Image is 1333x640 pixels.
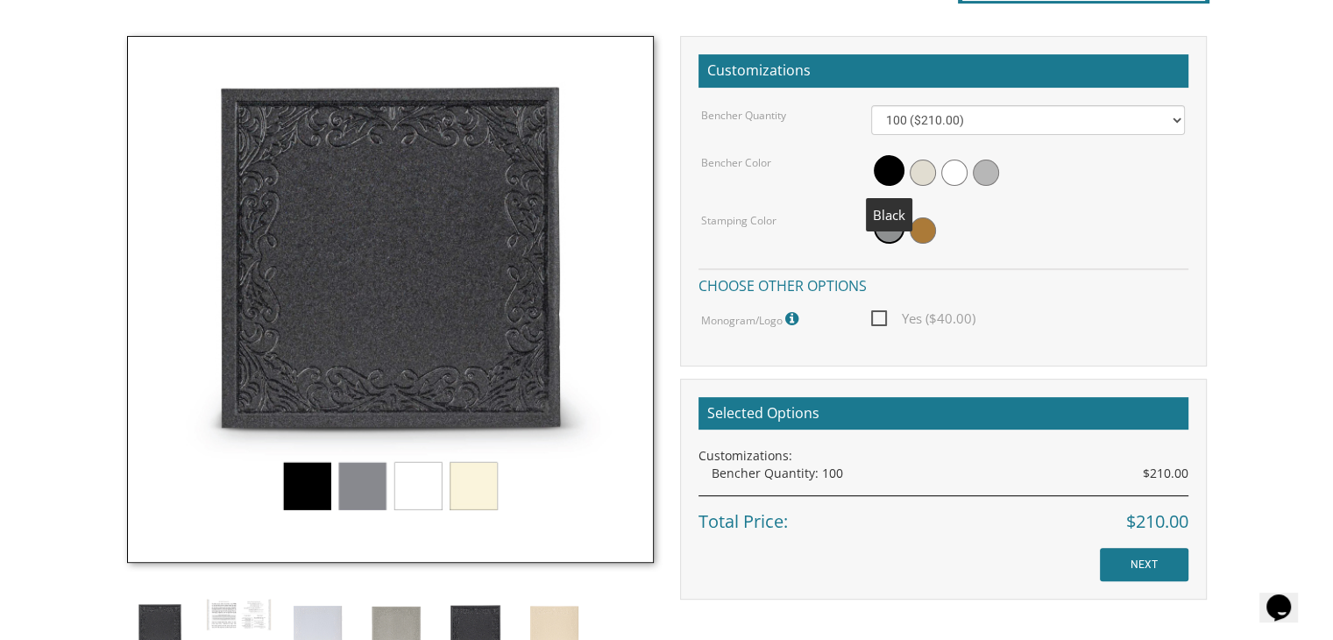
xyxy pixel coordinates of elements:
div: Customizations: [698,447,1188,465]
h4: Choose other options [698,268,1188,299]
img: bp%20bencher%20inside%201.JPG [206,598,272,631]
div: Total Price: [698,495,1188,535]
h2: Customizations [698,54,1188,88]
input: NEXT [1100,548,1188,581]
h2: Selected Options [698,397,1188,430]
div: Bencher Quantity: 100 [712,465,1188,482]
iframe: chat widget [1259,570,1315,622]
label: Bencher Quantity [701,108,786,123]
img: tiferes_shimmer.jpg [127,36,654,563]
span: $210.00 [1126,509,1188,535]
span: Yes ($40.00) [871,308,975,330]
label: Bencher Color [701,155,771,170]
label: Stamping Color [701,213,776,228]
label: Monogram/Logo [701,308,803,331]
span: $210.00 [1143,465,1188,482]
